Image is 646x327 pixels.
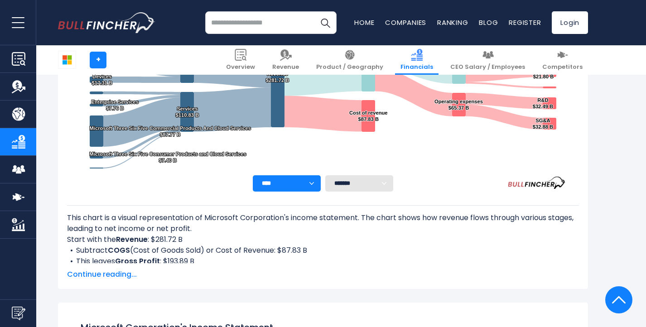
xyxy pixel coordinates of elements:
[311,45,389,75] a: Product / Geography
[509,18,541,27] a: Register
[445,45,530,75] a: CEO Salary / Employees
[221,45,260,75] a: Overview
[267,45,304,75] a: Revenue
[533,97,553,109] text: R&D $32.49 B
[226,63,255,71] span: Overview
[58,12,155,33] img: bullfincher logo
[385,18,426,27] a: Companies
[552,11,588,34] a: Login
[116,234,148,245] b: Revenue
[58,12,155,33] a: Go to homepage
[272,63,299,71] span: Revenue
[58,51,76,68] img: MSFT logo
[90,52,106,68] a: +
[67,212,579,263] div: This chart is a visual representation of Microsoft Corporation's income statement. The chart show...
[67,269,579,280] span: Continue reading...
[316,63,383,71] span: Product / Geography
[479,18,498,27] a: Blog
[67,245,579,256] li: Subtract (Cost of Goods Sold) or Cost of Revenue: $87.83 B
[437,18,468,27] a: Ranking
[450,63,525,71] span: CEO Salary / Employees
[89,151,246,163] text: Microsoft Three Six Five Consumer Products and Cloud Services $7.40 B
[395,45,439,75] a: Financials
[537,45,588,75] a: Competitors
[67,256,579,267] li: This leaves : $193.89 B
[533,118,553,130] text: SG&A $32.88 B
[115,256,160,266] b: Gross Profit
[354,18,374,27] a: Home
[176,106,199,118] text: Services $110.83 B
[90,125,251,137] text: Microsoft Three Six Five Commercial Products And Cloud Services $87.77 B
[92,99,139,111] text: Enterprise Services $7.76 B
[349,110,388,122] text: Cost of revenue $87.83 B
[108,245,130,255] b: COGS
[542,63,583,71] span: Competitors
[400,63,433,71] span: Financials
[434,99,483,111] text: Operating expenses $65.37 B
[314,11,337,34] button: Search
